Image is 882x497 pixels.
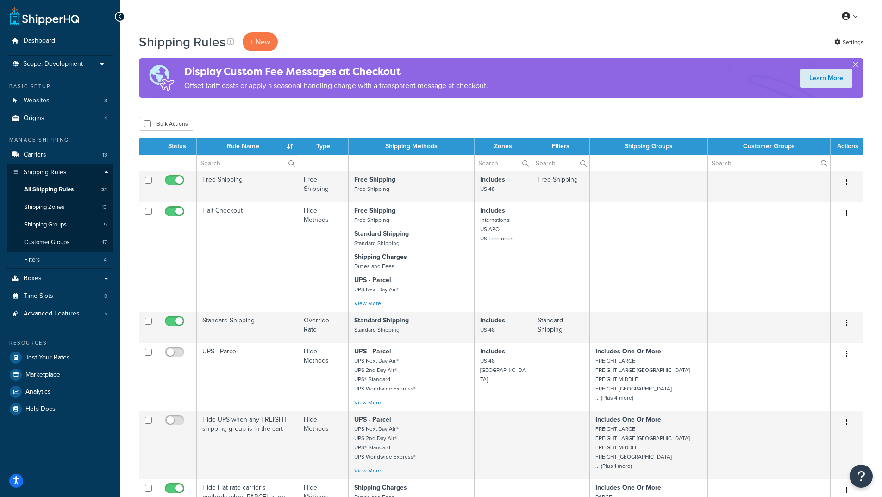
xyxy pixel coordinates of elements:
td: Free Shipping [298,171,348,202]
div: Resources [7,339,113,347]
a: All Shipping Rules 21 [7,181,113,198]
span: 0 [104,292,107,300]
span: All Shipping Rules [24,186,74,194]
strong: Free Shipping [354,175,395,184]
span: Test Your Rates [25,354,70,362]
span: 9 [104,221,107,229]
span: Time Slots [24,292,53,300]
small: FREIGHT LARGE FREIGHT LARGE [GEOGRAPHIC_DATA] FREIGHT MIDDLE FREIGHT [GEOGRAPHIC_DATA] ... (Plus ... [595,357,690,402]
strong: Includes [480,206,505,215]
li: Shipping Zones [7,199,113,216]
th: Shipping Methods [349,138,475,155]
a: Test Your Rates [7,349,113,366]
a: Learn More [800,69,852,88]
div: Basic Setup [7,82,113,90]
a: Dashboard [7,32,113,50]
input: Search [197,155,298,171]
strong: Includes [480,346,505,356]
input: Search [708,155,830,171]
a: View More [354,398,381,407]
td: Standard Shipping [197,312,298,343]
li: Filters [7,252,113,269]
small: FREIGHT LARGE FREIGHT LARGE [GEOGRAPHIC_DATA] FREIGHT MIDDLE FREIGHT [GEOGRAPHIC_DATA] ... (Plus ... [595,425,690,470]
td: UPS - Parcel [197,343,298,411]
a: View More [354,466,381,475]
span: 4 [104,256,107,264]
a: Shipping Zones 13 [7,199,113,216]
li: Time Slots [7,288,113,305]
small: UPS Next Day Air® UPS 2nd Day Air® UPS® Standard UPS Worldwide Express® [354,357,416,393]
td: Hide Methods [298,343,348,411]
span: 13 [102,151,107,159]
td: Hide Methods [298,411,348,479]
strong: Includes One Or More [595,483,661,492]
div: Manage Shipping [7,136,113,144]
td: Standard Shipping [532,312,590,343]
small: Standard Shipping [354,326,400,334]
li: Shipping Rules [7,164,113,270]
strong: UPS - Parcel [354,346,391,356]
th: Status [157,138,197,155]
a: Marketplace [7,366,113,383]
a: Shipping Groups 9 [7,216,113,233]
span: 13 [102,203,107,211]
small: US 48 [480,326,495,334]
small: Free Shipping [354,216,389,224]
button: Bulk Actions [139,117,193,131]
span: Shipping Rules [24,169,67,176]
th: Zones [475,138,532,155]
li: Carriers [7,146,113,164]
h1: Shipping Rules [139,33,225,51]
a: Websites 8 [7,92,113,109]
td: Hide UPS when any FREIGHT shipping group is in the cart [197,411,298,479]
td: Override Rate [298,312,348,343]
span: 21 [101,186,107,194]
span: 17 [102,239,107,246]
a: Carriers 13 [7,146,113,164]
small: Standard Shipping [354,239,400,247]
span: Analytics [25,388,51,396]
th: Rule Name : activate to sort column ascending [197,138,298,155]
a: Time Slots 0 [7,288,113,305]
strong: Includes One Or More [595,346,661,356]
span: Websites [24,97,50,105]
li: Shipping Groups [7,216,113,233]
li: All Shipping Rules [7,181,113,198]
strong: UPS - Parcel [354,275,391,285]
th: Customer Groups [708,138,831,155]
li: Origins [7,110,113,127]
strong: Shipping Charges [354,483,407,492]
small: UPS Next Day Air® [354,285,399,294]
span: 8 [104,97,107,105]
small: Free Shipping [354,185,389,193]
th: Shipping Groups [590,138,707,155]
a: Boxes [7,270,113,287]
input: Search [475,155,532,171]
strong: UPS - Parcel [354,415,391,424]
span: Scope: Development [23,60,83,68]
a: Settings [834,36,863,49]
strong: Standard Shipping [354,315,409,325]
td: Free Shipping [197,171,298,202]
span: Advanced Features [24,310,80,318]
td: Free Shipping [532,171,590,202]
a: Customer Groups 17 [7,234,113,251]
p: Offset tariff costs or apply a seasonal handling charge with a transparent message at checkout. [184,79,488,92]
strong: Includes One Or More [595,415,661,424]
small: UPS Next Day Air® UPS 2nd Day Air® UPS® Standard UPS Worldwide Express® [354,425,416,461]
span: Filters [24,256,40,264]
a: View More [354,299,381,308]
a: Help Docs [7,401,113,417]
th: Filters [532,138,590,155]
a: Origins 4 [7,110,113,127]
strong: Standard Shipping [354,229,409,239]
a: Shipping Rules [7,164,113,181]
strong: Includes [480,315,505,325]
span: Origins [24,114,44,122]
span: Boxes [24,275,42,283]
span: Shipping Zones [24,203,64,211]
